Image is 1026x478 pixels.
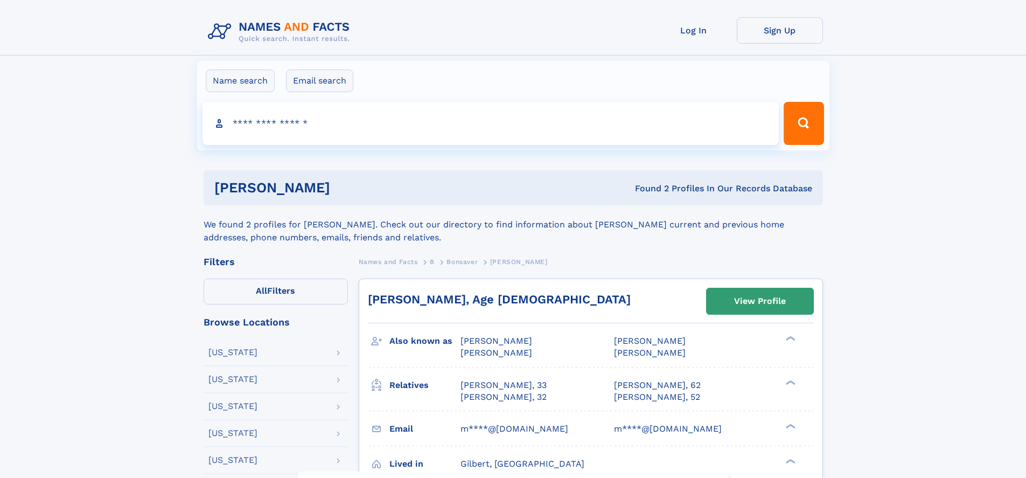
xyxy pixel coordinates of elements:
[208,375,257,384] div: [US_STATE]
[734,289,786,314] div: View Profile
[460,348,532,358] span: [PERSON_NAME]
[389,376,460,394] h3: Relatives
[460,391,547,403] a: [PERSON_NAME], 32
[490,258,548,266] span: [PERSON_NAME]
[614,391,700,403] a: [PERSON_NAME], 52
[204,257,348,267] div: Filters
[783,335,796,342] div: ❯
[460,459,584,469] span: Gilbert, [GEOGRAPHIC_DATA]
[389,332,460,350] h3: Also known as
[460,336,532,346] span: [PERSON_NAME]
[208,348,257,357] div: [US_STATE]
[204,205,823,244] div: We found 2 profiles for [PERSON_NAME]. Check out our directory to find information about [PERSON_...
[783,458,796,465] div: ❯
[368,293,631,306] a: [PERSON_NAME], Age [DEMOGRAPHIC_DATA]
[214,181,483,195] h1: [PERSON_NAME]
[707,288,813,314] a: View Profile
[614,348,686,358] span: [PERSON_NAME]
[204,279,348,304] label: Filters
[206,70,275,92] label: Name search
[389,455,460,473] h3: Lived in
[286,70,353,92] label: Email search
[483,183,812,195] div: Found 2 Profiles In Our Records Database
[389,420,460,438] h3: Email
[614,379,701,391] a: [PERSON_NAME], 62
[430,255,435,268] a: B
[256,286,267,296] span: All
[783,379,796,386] div: ❯
[204,17,359,46] img: Logo Names and Facts
[208,402,257,411] div: [US_STATE]
[208,429,257,438] div: [US_STATE]
[460,379,547,391] a: [PERSON_NAME], 33
[208,456,257,465] div: [US_STATE]
[203,102,779,145] input: search input
[430,258,435,266] span: B
[359,255,418,268] a: Names and Facts
[446,258,478,266] span: Bonsaver
[614,336,686,346] span: [PERSON_NAME]
[784,102,823,145] button: Search Button
[204,317,348,327] div: Browse Locations
[446,255,478,268] a: Bonsaver
[651,17,737,44] a: Log In
[783,422,796,429] div: ❯
[737,17,823,44] a: Sign Up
